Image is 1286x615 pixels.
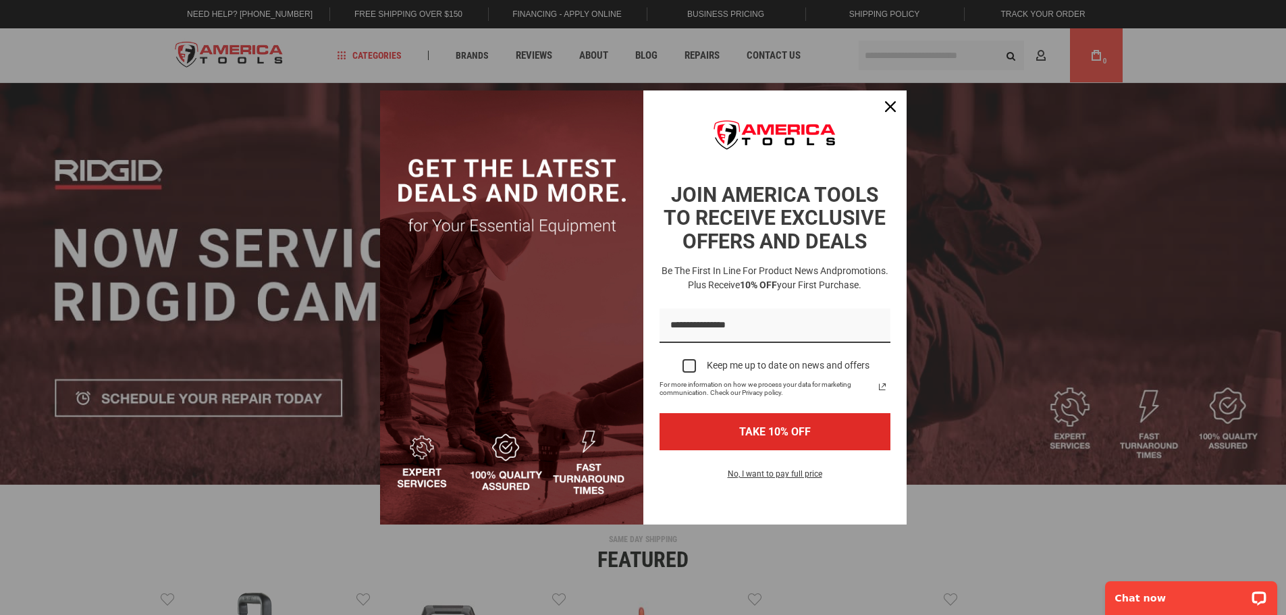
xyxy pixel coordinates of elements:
h3: Be the first in line for product news and [657,264,893,292]
strong: JOIN AMERICA TOOLS TO RECEIVE EXCLUSIVE OFFERS AND DEALS [664,183,886,253]
div: Keep me up to date on news and offers [707,360,869,371]
svg: close icon [885,101,896,112]
input: Email field [660,309,890,343]
a: Read our Privacy Policy [874,379,890,395]
button: Close [874,90,907,123]
button: No, I want to pay full price [717,466,833,489]
button: TAKE 10% OFF [660,413,890,450]
svg: link icon [874,379,890,395]
span: For more information on how we process your data for marketing communication. Check our Privacy p... [660,381,874,397]
strong: 10% OFF [740,279,777,290]
iframe: LiveChat chat widget [1096,572,1286,615]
